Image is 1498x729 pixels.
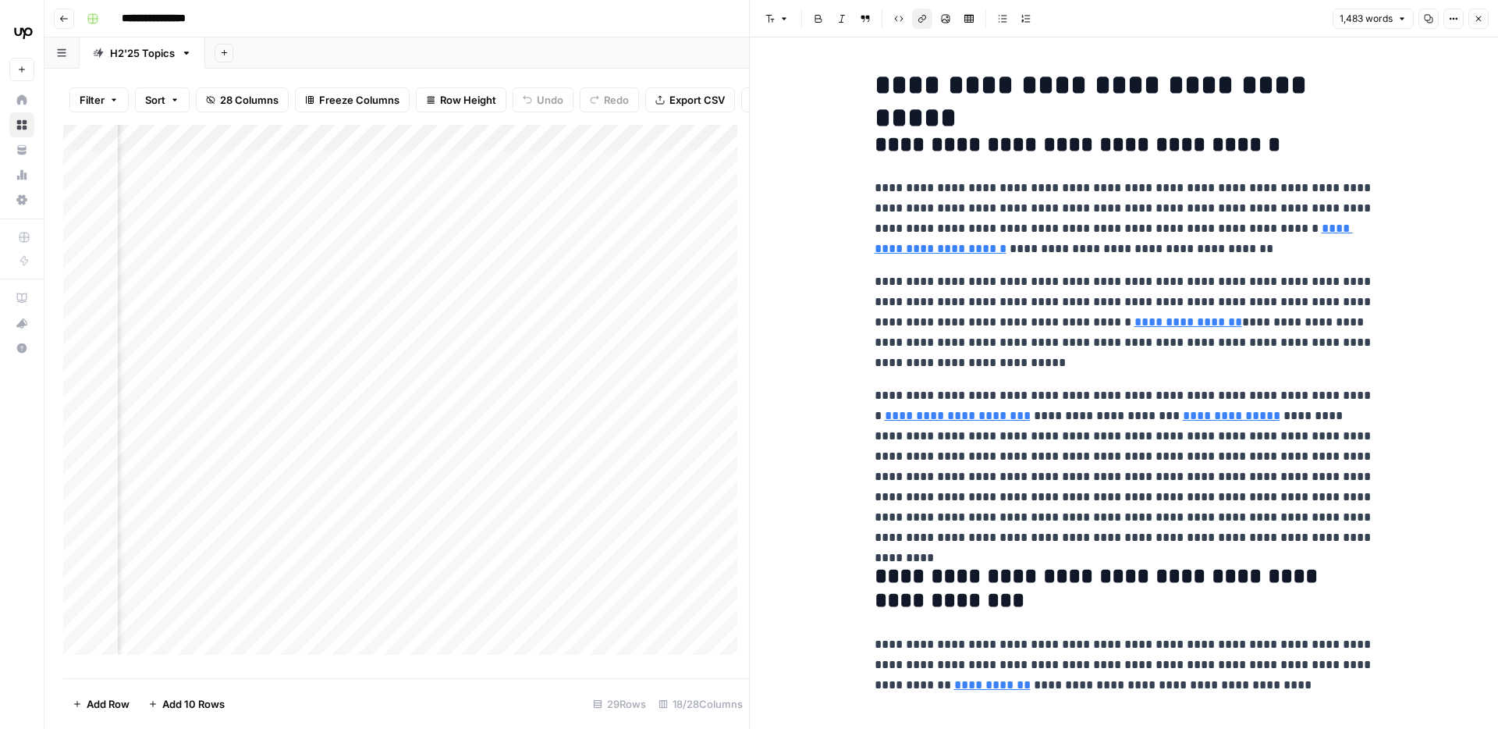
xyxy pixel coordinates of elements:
[9,336,34,361] button: Help + Support
[604,92,629,108] span: Redo
[9,87,34,112] a: Home
[1340,12,1393,26] span: 1,483 words
[440,92,496,108] span: Row Height
[1333,9,1414,29] button: 1,483 words
[645,87,735,112] button: Export CSV
[9,286,34,311] a: AirOps Academy
[87,696,130,712] span: Add Row
[9,162,34,187] a: Usage
[537,92,563,108] span: Undo
[9,311,34,336] button: What's new?
[9,18,37,46] img: Upwork Logo
[145,92,165,108] span: Sort
[63,692,139,717] button: Add Row
[9,137,34,162] a: Your Data
[9,12,34,52] button: Workspace: Upwork
[9,187,34,212] a: Settings
[295,87,410,112] button: Freeze Columns
[416,87,506,112] button: Row Height
[110,45,175,61] div: H2'25 Topics
[80,92,105,108] span: Filter
[80,37,205,69] a: H2'25 Topics
[220,92,279,108] span: 28 Columns
[162,696,225,712] span: Add 10 Rows
[580,87,639,112] button: Redo
[9,112,34,137] a: Browse
[319,92,399,108] span: Freeze Columns
[669,92,725,108] span: Export CSV
[69,87,129,112] button: Filter
[587,692,652,717] div: 29 Rows
[10,311,34,335] div: What's new?
[513,87,573,112] button: Undo
[652,692,749,717] div: 18/28 Columns
[196,87,289,112] button: 28 Columns
[135,87,190,112] button: Sort
[139,692,234,717] button: Add 10 Rows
